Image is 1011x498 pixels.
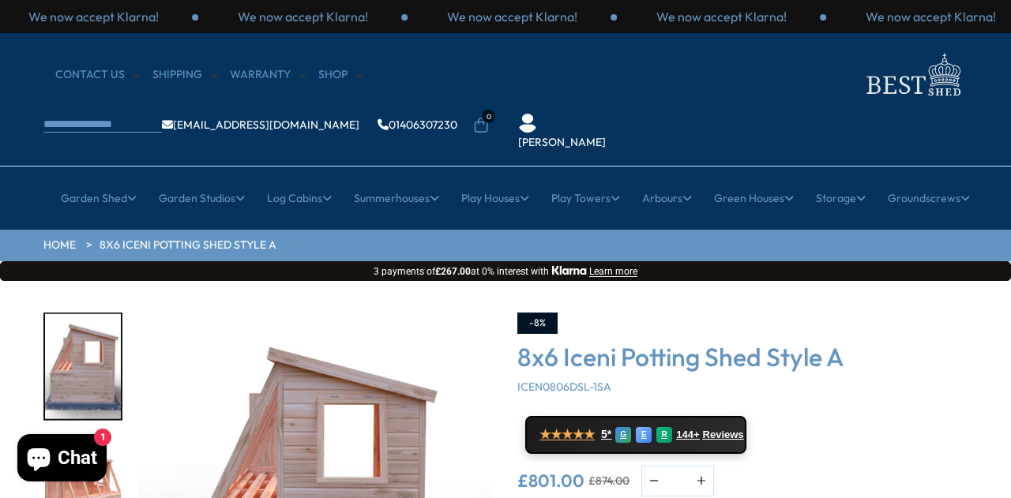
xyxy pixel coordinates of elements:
p: We now accept Klarna! [238,8,368,25]
a: Play Houses [461,178,529,218]
a: [EMAIL_ADDRESS][DOMAIN_NAME] [162,119,359,130]
div: 3 / 3 [617,8,826,25]
span: 0 [482,110,495,123]
a: [PERSON_NAME] [518,135,606,151]
a: 01406307230 [378,119,457,130]
div: 6 / 8 [43,313,122,421]
p: We now accept Klarna! [28,8,159,25]
inbox-online-store-chat: Shopify online store chat [13,434,111,485]
a: Warranty [230,67,306,83]
h3: 8x6 Iceni Potting Shed Style A [517,342,968,372]
a: ★★★★★ 5* G E R 144+ Reviews [525,416,746,454]
img: User Icon [518,114,537,133]
a: Groundscrews [888,178,970,218]
div: 1 / 3 [198,8,408,25]
a: 0 [473,118,489,133]
ins: £801.00 [517,472,584,489]
a: CONTACT US [55,67,141,83]
div: G [615,427,631,443]
img: Iceni8x6gStyleA_open_white_0118_016e57f1-351d-43ad-b7ff-d920b84d96b2_200x200.jpg [45,314,121,419]
a: Shipping [152,67,218,83]
span: 144+ [676,429,699,441]
div: E [636,427,652,443]
div: 2 / 3 [408,8,617,25]
img: logo [857,49,968,100]
a: HOME [43,238,76,253]
a: Log Cabins [267,178,332,218]
span: Reviews [703,429,744,441]
a: Play Towers [551,178,620,218]
div: R [656,427,672,443]
div: -8% [517,313,558,334]
span: ★★★★★ [539,427,595,442]
a: Arbours [642,178,692,218]
del: £874.00 [588,475,630,486]
p: We now accept Klarna! [656,8,787,25]
p: We now accept Klarna! [447,8,577,25]
span: ICEN0806DSL-1SA [517,380,611,394]
a: 8x6 Iceni Potting Shed Style A [100,238,276,253]
a: Garden Studios [159,178,245,218]
a: Storage [816,178,866,218]
a: Shop [318,67,363,83]
a: Summerhouses [354,178,439,218]
a: Garden Shed [61,178,137,218]
a: Green Houses [714,178,794,218]
p: We now accept Klarna! [866,8,996,25]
